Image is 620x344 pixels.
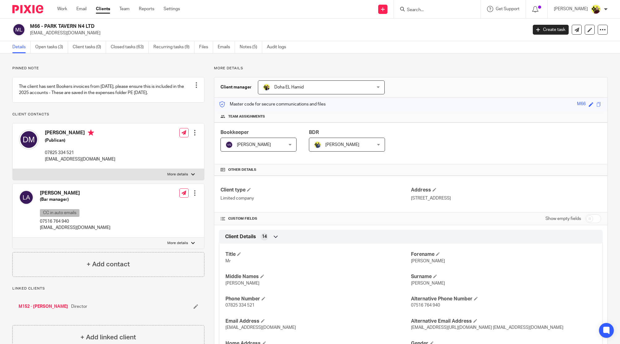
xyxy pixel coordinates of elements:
[87,260,130,269] h4: + Add contact
[45,137,115,144] h5: (Publican)
[411,296,596,302] h4: Alternative Phone Number
[220,84,252,90] h3: Client manager
[411,303,440,307] span: 07516 764 940
[267,41,291,53] a: Audit logs
[577,101,586,108] div: M66
[411,259,445,263] span: [PERSON_NAME]
[225,325,296,330] span: [EMAIL_ADDRESS][DOMAIN_NAME]
[411,325,563,330] span: [EMAIL_ADDRESS][URL][DOMAIN_NAME] [EMAIL_ADDRESS][DOMAIN_NAME]
[225,141,233,148] img: svg%3E
[325,143,359,147] span: [PERSON_NAME]
[40,209,79,217] p: CC in auto emails
[225,303,254,307] span: 07825 334 521
[220,216,411,221] h4: CUSTOM FIELDS
[80,333,136,342] h4: + Add linked client
[40,196,110,203] h5: (Bar manager)
[111,41,149,53] a: Closed tasks (63)
[139,6,154,12] a: Reports
[214,66,608,71] p: More details
[411,273,596,280] h4: Surname
[314,141,321,148] img: Dennis-Starbridge.jpg
[220,195,411,201] p: Limited company
[76,6,87,12] a: Email
[88,130,94,136] i: Primary
[220,187,411,193] h4: Client type
[225,318,411,325] h4: Email Address
[19,130,39,149] img: svg%3E
[554,6,588,12] p: [PERSON_NAME]
[240,41,262,53] a: Notes (5)
[45,130,115,137] h4: [PERSON_NAME]
[12,5,43,13] img: Pixie
[30,23,425,30] h2: M66 - PARK TAVERN N4 LTD
[45,150,115,156] p: 07825 334 521
[19,190,34,205] img: svg%3E
[12,41,31,53] a: Details
[411,251,596,258] h4: Forename
[73,41,106,53] a: Client tasks (0)
[225,273,411,280] h4: Middle Names
[225,259,231,263] span: Mr
[119,6,130,12] a: Team
[406,7,462,13] input: Search
[225,296,411,302] h4: Phone Number
[40,190,110,196] h4: [PERSON_NAME]
[496,7,520,11] span: Get Support
[96,6,110,12] a: Clients
[411,281,445,286] span: [PERSON_NAME]
[153,41,195,53] a: Recurring tasks (9)
[167,241,188,246] p: More details
[40,218,110,225] p: 07516 764 940
[219,101,326,107] p: Master code for secure communications and files
[218,41,235,53] a: Emails
[220,130,249,135] span: Bookkeeper
[591,4,601,14] img: Megan-Starbridge.jpg
[71,303,87,310] span: Director
[12,66,204,71] p: Pinned note
[225,251,411,258] h4: Title
[12,23,25,36] img: svg%3E
[228,114,265,119] span: Team assignments
[533,25,569,35] a: Create task
[225,234,256,240] span: Client Details
[199,41,213,53] a: Files
[411,187,601,193] h4: Address
[263,84,270,91] img: Doha-Starbridge.jpg
[411,195,601,201] p: [STREET_ADDRESS]
[12,286,204,291] p: Linked clients
[274,85,304,89] span: Doha EL Hamid
[12,112,204,117] p: Client contacts
[411,318,596,325] h4: Alternative Email Address
[40,225,110,231] p: [EMAIL_ADDRESS][DOMAIN_NAME]
[228,167,256,172] span: Other details
[237,143,271,147] span: [PERSON_NAME]
[45,156,115,162] p: [EMAIL_ADDRESS][DOMAIN_NAME]
[309,130,319,135] span: BDR
[225,281,259,286] span: [PERSON_NAME]
[35,41,68,53] a: Open tasks (3)
[262,234,267,240] span: 14
[164,6,180,12] a: Settings
[19,303,68,310] a: M152 - [PERSON_NAME]
[30,30,524,36] p: [EMAIL_ADDRESS][DOMAIN_NAME]
[167,172,188,177] p: More details
[57,6,67,12] a: Work
[545,216,581,222] label: Show empty fields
